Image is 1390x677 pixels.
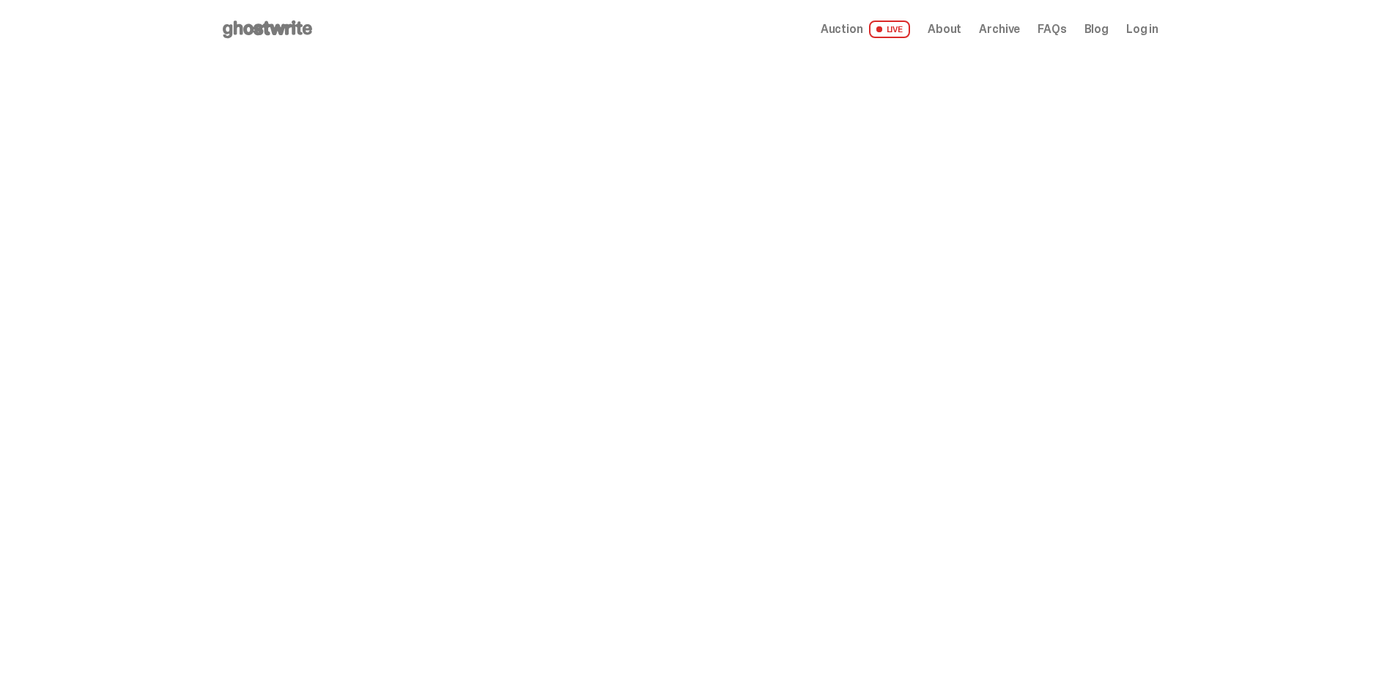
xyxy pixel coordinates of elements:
span: Auction [821,23,863,35]
a: About [928,23,961,35]
span: LIVE [869,21,911,38]
a: Log in [1126,23,1158,35]
a: FAQs [1038,23,1066,35]
a: Archive [979,23,1020,35]
a: Blog [1084,23,1109,35]
a: Auction LIVE [821,21,910,38]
